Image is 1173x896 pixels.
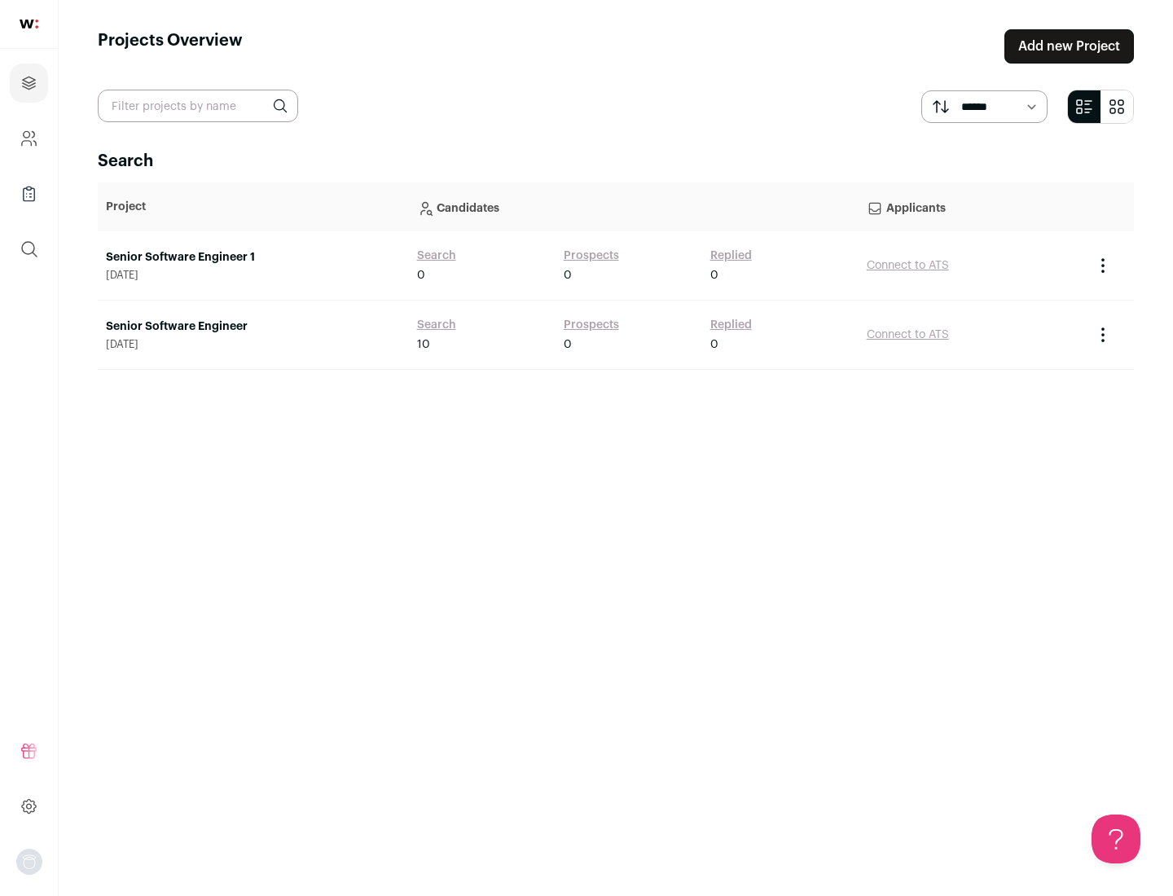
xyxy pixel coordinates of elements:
p: Project [106,199,401,215]
span: [DATE] [106,338,401,351]
span: 0 [710,267,718,283]
a: Replied [710,248,752,264]
a: Prospects [564,248,619,264]
a: Connect to ATS [867,260,949,271]
img: wellfound-shorthand-0d5821cbd27db2630d0214b213865d53afaa358527fdda9d0ea32b1df1b89c2c.svg [20,20,38,29]
a: Search [417,248,456,264]
a: Search [417,317,456,333]
h2: Search [98,150,1134,173]
a: Senior Software Engineer 1 [106,249,401,266]
a: Senior Software Engineer [106,318,401,335]
span: 0 [564,267,572,283]
a: Projects [10,64,48,103]
a: Prospects [564,317,619,333]
p: Applicants [867,191,1077,223]
h1: Projects Overview [98,29,243,64]
span: 0 [417,267,425,283]
button: Project Actions [1093,256,1113,275]
span: 0 [564,336,572,353]
input: Filter projects by name [98,90,298,122]
img: nopic.png [16,849,42,875]
a: Company Lists [10,174,48,213]
button: Project Actions [1093,325,1113,345]
a: Add new Project [1004,29,1134,64]
span: 0 [710,336,718,353]
a: Connect to ATS [867,329,949,340]
a: Replied [710,317,752,333]
span: [DATE] [106,269,401,282]
p: Candidates [417,191,850,223]
a: Company and ATS Settings [10,119,48,158]
span: 10 [417,336,430,353]
iframe: Help Scout Beacon - Open [1092,815,1140,863]
button: Open dropdown [16,849,42,875]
